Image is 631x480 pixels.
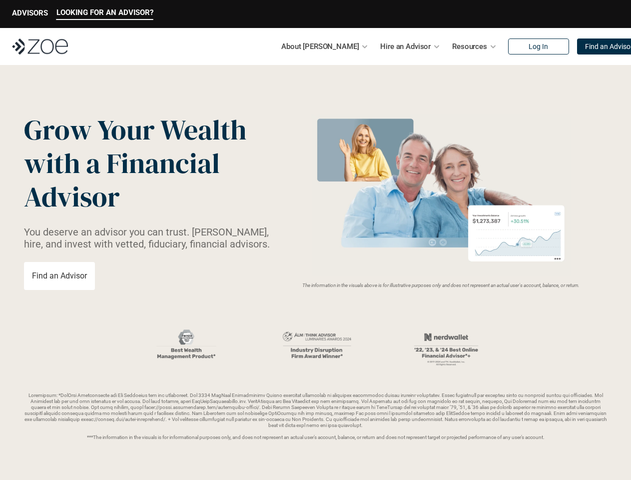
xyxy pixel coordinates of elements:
p: Hire an Advisor [380,39,431,54]
a: Log In [508,38,569,54]
p: LOOKING FOR AN ADVISOR? [56,8,153,17]
p: Log In [529,42,548,51]
p: About [PERSON_NAME] [281,39,359,54]
span: Grow Your Wealth [24,110,246,149]
p: You deserve an advisor you can trust. [PERSON_NAME], hire, and invest with vetted, fiduciary, fin... [24,226,275,250]
p: ADVISORS [12,8,48,17]
p: Loremipsum: *DolOrsi Ametconsecte adi Eli Seddoeius tem inc utlaboreet. Dol 3334 MagNaal Enimadmi... [24,392,607,440]
p: Resources [452,39,487,54]
a: Find an Advisor [24,262,95,290]
em: The information in the visuals above is for illustrative purposes only and does not represent an ... [302,282,580,288]
p: Find an Advisor [32,271,87,280]
span: with a Financial Advisor [24,144,226,216]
